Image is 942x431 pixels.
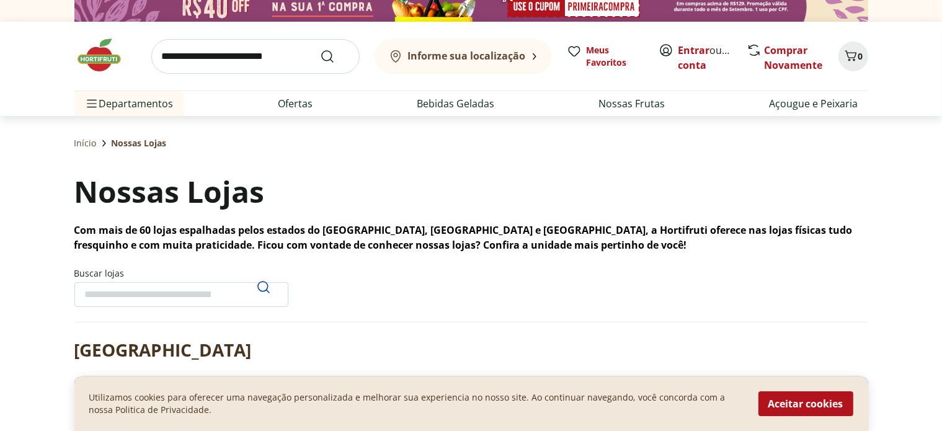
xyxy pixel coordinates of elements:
[758,391,853,416] button: Aceitar cookies
[74,137,97,149] a: Início
[765,43,823,72] a: Comprar Novamente
[151,39,360,74] input: search
[678,43,747,72] a: Criar conta
[74,267,288,307] label: Buscar lojas
[320,49,350,64] button: Submit Search
[74,171,265,213] h1: Nossas Lojas
[74,223,868,252] p: Com mais de 60 lojas espalhadas pelos estados do [GEOGRAPHIC_DATA], [GEOGRAPHIC_DATA] e [GEOGRAPH...
[84,89,174,118] span: Departamentos
[74,37,136,74] img: Hortifruti
[770,96,858,111] a: Açougue e Peixaria
[89,391,744,416] p: Utilizamos cookies para oferecer uma navegação personalizada e melhorar sua experiencia no nosso ...
[408,49,526,63] b: Informe sua localização
[278,96,313,111] a: Ofertas
[249,272,278,302] button: Pesquisar
[417,96,494,111] a: Bebidas Geladas
[678,43,734,73] span: ou
[112,137,167,149] span: Nossas Lojas
[74,282,288,307] input: Buscar lojasPesquisar
[678,43,710,57] a: Entrar
[375,39,552,74] button: Informe sua localização
[838,42,868,71] button: Carrinho
[598,96,665,111] a: Nossas Frutas
[567,44,644,69] a: Meus Favoritos
[84,89,99,118] button: Menu
[74,337,252,362] h2: [GEOGRAPHIC_DATA]
[587,44,644,69] span: Meus Favoritos
[858,50,863,62] span: 0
